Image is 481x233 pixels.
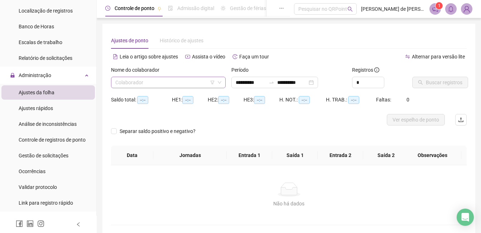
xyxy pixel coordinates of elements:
[374,67,379,72] span: info-circle
[153,146,227,165] th: Jornadas
[217,80,222,85] span: down
[230,5,266,11] span: Gestão de férias
[363,146,409,165] th: Saída 2
[182,96,193,104] span: --:--
[19,55,72,61] span: Relatório de solicitações
[239,54,269,60] span: Faça um tour
[10,73,15,78] span: lock
[299,96,310,104] span: --:--
[19,24,54,29] span: Banco de Horas
[244,96,279,104] div: HE 3:
[348,96,359,104] span: --:--
[387,114,445,125] button: Ver espelho de ponto
[405,54,410,59] span: swap
[254,96,265,104] span: --:--
[403,146,461,165] th: Observações
[231,66,253,74] label: Período
[208,96,244,104] div: HE 2:
[347,6,353,12] span: search
[19,200,73,206] span: Link para registro rápido
[448,6,454,12] span: bell
[19,90,54,95] span: Ajustes da folha
[269,80,274,85] span: to
[111,66,164,74] label: Nome do colaborador
[218,96,229,104] span: --:--
[27,220,34,227] span: linkedin
[19,137,86,143] span: Controle de registros de ponto
[407,97,409,103] span: 0
[409,151,456,159] span: Observações
[19,121,77,127] span: Análise de inconsistências
[19,184,57,190] span: Validar protocolo
[458,117,464,123] span: upload
[412,77,468,88] button: Buscar registros
[457,209,474,226] div: Open Intercom Messenger
[137,96,148,104] span: --:--
[113,54,118,59] span: file-text
[227,146,272,165] th: Entrada 1
[105,6,110,11] span: clock-circle
[192,54,225,60] span: Assista o vídeo
[19,105,53,111] span: Ajustes rápidos
[160,38,203,43] span: Histórico de ajustes
[269,80,274,85] span: swap-right
[210,80,215,85] span: filter
[111,38,148,43] span: Ajustes de ponto
[172,96,208,104] div: HE 1:
[19,72,51,78] span: Administração
[19,39,62,45] span: Escalas de trabalho
[352,66,379,74] span: Registros
[412,54,465,60] span: Alternar para versão lite
[157,6,162,11] span: pushpin
[318,146,363,165] th: Entrada 2
[117,127,198,135] span: Separar saldo positivo e negativo?
[111,146,153,165] th: Data
[185,54,190,59] span: youtube
[232,54,237,59] span: history
[436,2,443,9] sup: 1
[120,200,458,208] div: Não há dados
[37,220,44,227] span: instagram
[361,5,425,13] span: [PERSON_NAME] de [PERSON_NAME] - 13543954000192
[221,6,226,11] span: sun
[115,5,154,11] span: Controle de ponto
[177,5,214,11] span: Admissão digital
[19,8,73,14] span: Localização de registros
[432,6,438,12] span: notification
[19,153,68,158] span: Gestão de solicitações
[376,97,392,103] span: Faltas:
[76,222,81,227] span: left
[438,3,441,8] span: 1
[461,4,472,14] img: 73294
[19,168,45,174] span: Ocorrências
[120,54,178,60] span: Leia o artigo sobre ajustes
[168,6,173,11] span: file-done
[279,6,284,11] span: ellipsis
[272,146,318,165] th: Saída 1
[279,96,326,104] div: H. NOT.:
[16,220,23,227] span: facebook
[111,96,172,104] div: Saldo total:
[326,96,376,104] div: H. TRAB.:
